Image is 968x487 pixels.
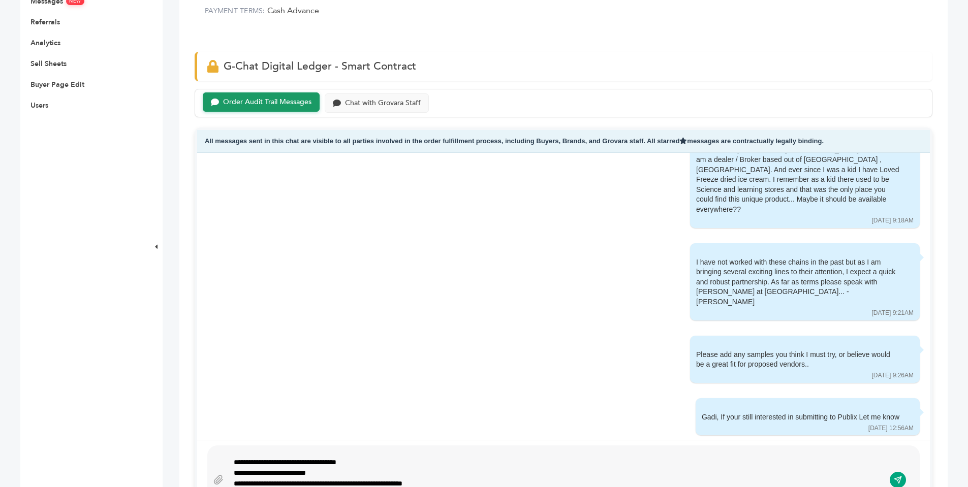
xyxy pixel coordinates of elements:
div: [DATE] 9:26AM [872,371,914,380]
div: Order Audit Trail Messages [223,98,311,107]
div: [DATE] 9:21AM [872,309,914,317]
span: Cash Advance [267,5,319,16]
div: I have not worked with these chains in the past but as I am bringing several exciting lines to th... [696,257,899,307]
a: Users [30,101,48,110]
a: Buyer Page Edit [30,80,84,89]
div: Gadi, If your still interested in submitting to Publix Let me know [702,412,899,423]
label: PAYMENT TERMS: [205,6,265,16]
div: Chat with Grovara Staff [345,99,421,108]
div: All messages sent in this chat are visible to all parties involved in the order fulfillment proce... [197,130,930,153]
div: Please add any samples you think I must try, or believe would be a great fit for proposed vendors.. [696,350,899,370]
div: [DATE] 9:18AM [872,216,914,225]
span: G-Chat Digital Ledger - Smart Contract [224,59,416,74]
a: Sell Sheets [30,59,67,69]
div: [DATE] 12:56AM [868,424,914,433]
div: Gadi, Looking forward to trying your product, I have upcoming meetings with Publix and [PERSON_NA... [696,115,899,215]
a: Referrals [30,17,60,27]
a: Analytics [30,38,60,48]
